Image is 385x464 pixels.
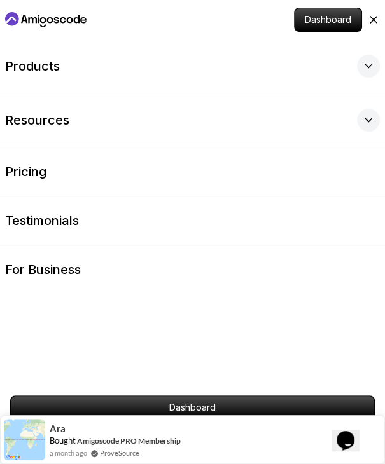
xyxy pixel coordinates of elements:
[332,413,372,451] iframe: chat widget
[294,8,362,32] a: Dashboard
[295,8,361,31] p: Dashboard
[5,111,69,129] p: Resources
[5,57,60,75] p: Products
[5,163,46,181] p: Pricing
[50,435,76,446] span: Bought
[100,447,139,458] a: ProveSource
[77,436,181,446] a: Amigoscode PRO Membership
[5,261,81,278] p: For Business
[4,419,45,460] img: provesource social proof notification image
[11,396,374,419] p: Dashboard
[10,395,375,420] a: Dashboard
[5,212,79,229] p: Testimonials
[50,447,87,458] span: a month ago
[50,423,66,434] span: Ara
[5,10,87,30] a: Home page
